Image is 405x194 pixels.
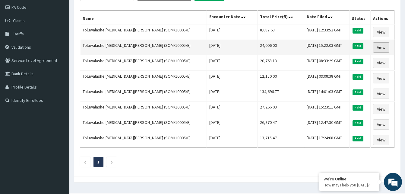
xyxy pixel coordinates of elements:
a: View [373,58,389,68]
td: Toluwalashe [MEDICAL_DATA][PERSON_NAME] (SOM/10005/E) [80,40,207,55]
td: Toluwalashe [MEDICAL_DATA][PERSON_NAME] (SOM/10005/E) [80,102,207,117]
span: We're online! [35,58,83,119]
a: Previous page [84,159,87,165]
td: 20,768.13 [257,55,304,71]
td: [DATE] [207,102,257,117]
a: Next page [110,159,113,165]
th: Actions [370,11,394,24]
td: 134,696.77 [257,86,304,102]
a: View [373,73,389,83]
div: Minimize live chat window [99,3,113,18]
span: Paid [353,136,363,141]
td: 13,715.47 [257,132,304,148]
textarea: Type your message and hit 'Enter' [3,130,115,151]
span: Paid [353,43,363,49]
td: [DATE] [207,71,257,86]
span: Paid [353,28,363,33]
td: [DATE] [207,24,257,40]
a: View [373,42,389,53]
span: Tariffs [13,31,24,37]
span: Claims [13,18,25,23]
span: Paid [353,105,363,110]
span: Paid [353,74,363,79]
th: Date Filed [304,11,350,24]
td: [DATE] 12:33:52 GMT [304,24,350,40]
th: Total Price(₦) [257,11,304,24]
td: 8,087.63 [257,24,304,40]
td: Toluwalashe [MEDICAL_DATA][PERSON_NAME] (SOM/10005/E) [80,86,207,102]
td: [DATE] 12:47:30 GMT [304,117,350,132]
td: [DATE] [207,132,257,148]
a: View [373,119,389,130]
span: Paid [353,89,363,95]
th: Status [350,11,370,24]
td: 27,266.09 [257,102,304,117]
td: Toluwalashe [MEDICAL_DATA][PERSON_NAME] (SOM/10005/E) [80,71,207,86]
td: [DATE] 17:24:08 GMT [304,132,350,148]
a: Page 1 is your current page [97,159,100,165]
td: [DATE] 08:33:29 GMT [304,55,350,71]
td: [DATE] 09:08:38 GMT [304,71,350,86]
th: Encounter Date [207,11,257,24]
td: Toluwalashe [MEDICAL_DATA][PERSON_NAME] (SOM/10005/E) [80,24,207,40]
td: [DATE] [207,55,257,71]
div: We're Online! [324,176,375,182]
td: Toluwalashe [MEDICAL_DATA][PERSON_NAME] (SOM/10005/E) [80,55,207,71]
td: 24,006.00 [257,40,304,55]
div: Chat with us now [31,34,101,42]
td: 26,870.47 [257,117,304,132]
td: [DATE] [207,117,257,132]
td: [DATE] 15:23:11 GMT [304,102,350,117]
td: Toluwalashe [MEDICAL_DATA][PERSON_NAME] (SOM/10005/E) [80,132,207,148]
a: View [373,104,389,114]
td: [DATE] 14:01:03 GMT [304,86,350,102]
td: [DATE] [207,40,257,55]
a: View [373,89,389,99]
a: View [373,27,389,37]
td: 12,150.00 [257,71,304,86]
img: d_794563401_company_1708531726252_794563401 [11,30,24,45]
p: How may I help you today? [324,183,375,188]
th: Name [80,11,207,24]
td: [DATE] 15:22:03 GMT [304,40,350,55]
td: Toluwalashe [MEDICAL_DATA][PERSON_NAME] (SOM/10005/E) [80,117,207,132]
td: [DATE] [207,86,257,102]
span: Paid [353,59,363,64]
a: View [373,135,389,145]
span: Paid [353,120,363,126]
